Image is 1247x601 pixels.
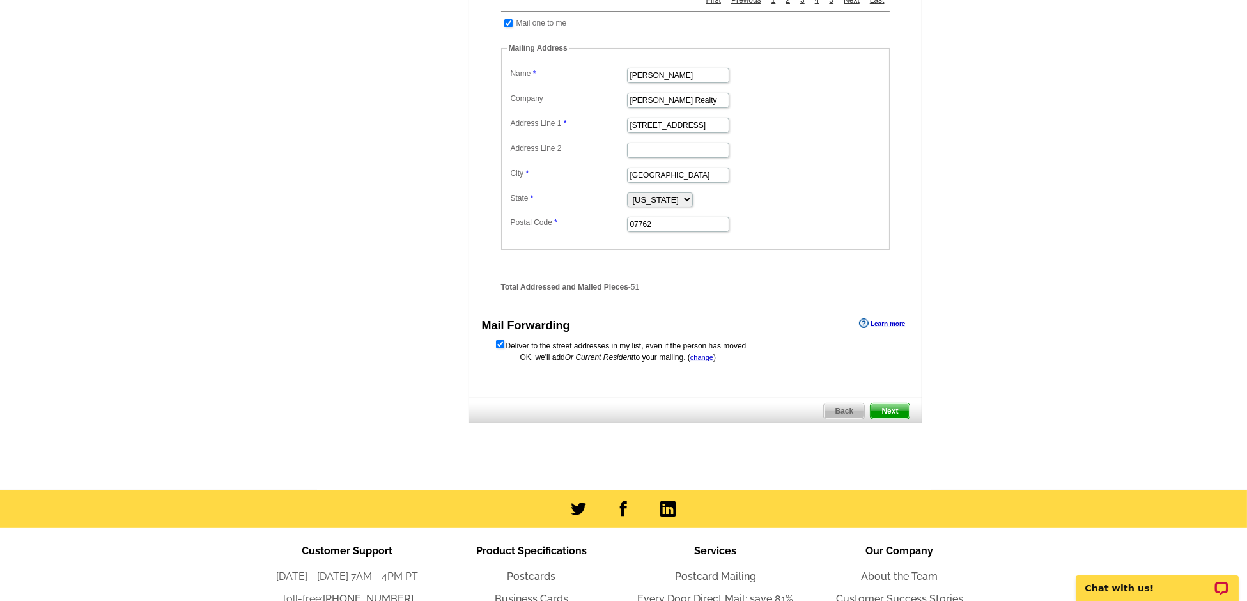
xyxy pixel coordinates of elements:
[302,545,393,557] span: Customer Support
[695,545,737,557] span: Services
[690,354,713,361] a: change
[511,118,626,129] label: Address Line 1
[495,352,896,363] div: OK, we'll add to your mailing. ( )
[507,570,556,582] a: Postcards
[482,317,570,334] div: Mail Forwarding
[631,283,639,292] span: 51
[823,403,865,419] a: Back
[256,569,440,584] li: [DATE] - [DATE] 7AM - 4PM PT
[501,283,628,292] strong: Total Addressed and Mailed Pieces
[511,68,626,79] label: Name
[862,570,938,582] a: About the Team
[511,143,626,154] label: Address Line 2
[495,339,896,352] form: Deliver to the street addresses in my list, even if the person has moved
[866,545,934,557] span: Our Company
[516,17,568,29] td: Mail one to me
[511,217,626,228] label: Postal Code
[511,192,626,204] label: State
[511,93,626,104] label: Company
[859,318,905,329] a: Learn more
[1067,561,1247,601] iframe: LiveChat chat widget
[871,403,909,419] span: Next
[565,353,633,362] span: Or Current Resident
[476,545,587,557] span: Product Specifications
[675,570,756,582] a: Postcard Mailing
[507,42,569,54] legend: Mailing Address
[824,403,864,419] span: Back
[511,168,626,179] label: City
